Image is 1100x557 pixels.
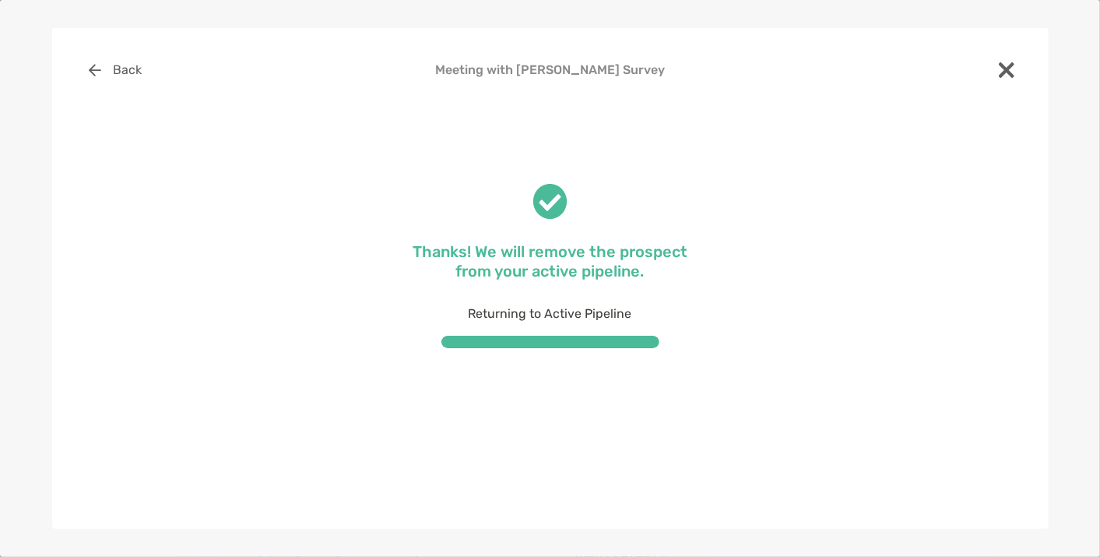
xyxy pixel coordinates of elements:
[89,64,101,76] img: button icon
[533,184,568,220] img: check success
[999,62,1014,78] img: close modal
[410,242,691,281] p: Thanks! We will remove the prospect from your active pipeline.
[77,62,1024,77] h4: Meeting with [PERSON_NAME] Survey
[77,53,154,87] button: Back
[410,304,691,323] p: Returning to Active Pipeline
